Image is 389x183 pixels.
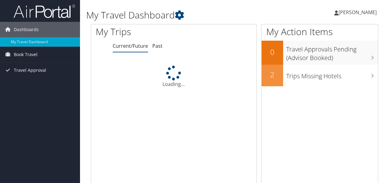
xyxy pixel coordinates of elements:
h2: 0 [262,47,283,57]
span: Book Travel [14,47,38,62]
h1: My Travel Dashboard [86,9,284,22]
h2: 2 [262,69,283,80]
a: 2Trips Missing Hotels [262,65,378,86]
a: Past [152,43,162,49]
span: Travel Approval [14,63,46,78]
span: [PERSON_NAME] [339,9,377,16]
h3: Travel Approvals Pending (Advisor Booked) [286,42,378,62]
span: Dashboards [14,22,39,37]
h1: My Trips [96,25,183,38]
h1: My Action Items [262,25,378,38]
img: airportal-logo.png [14,4,75,18]
div: Loading... [91,66,256,88]
h3: Trips Missing Hotels [286,69,378,80]
a: Current/Future [113,43,148,49]
a: [PERSON_NAME] [334,3,383,22]
a: 0Travel Approvals Pending (Advisor Booked) [262,41,378,64]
